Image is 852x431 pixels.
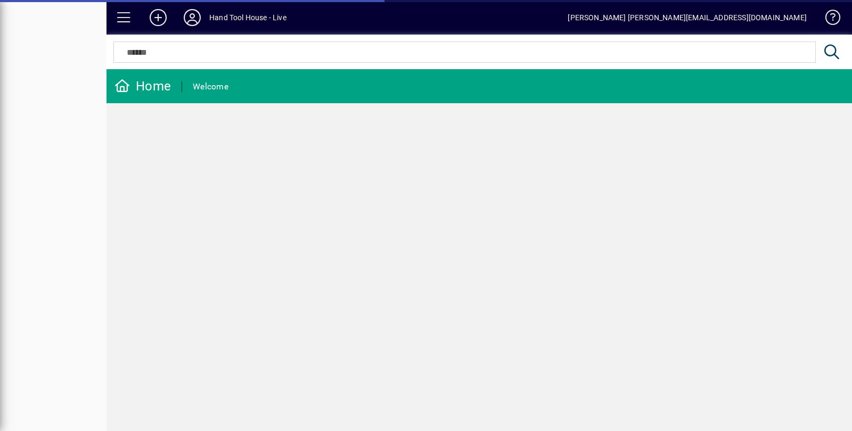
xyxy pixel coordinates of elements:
[568,9,807,26] div: [PERSON_NAME] [PERSON_NAME][EMAIL_ADDRESS][DOMAIN_NAME]
[175,8,209,27] button: Profile
[114,78,171,95] div: Home
[193,78,228,95] div: Welcome
[141,8,175,27] button: Add
[209,9,286,26] div: Hand Tool House - Live
[817,2,839,37] a: Knowledge Base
